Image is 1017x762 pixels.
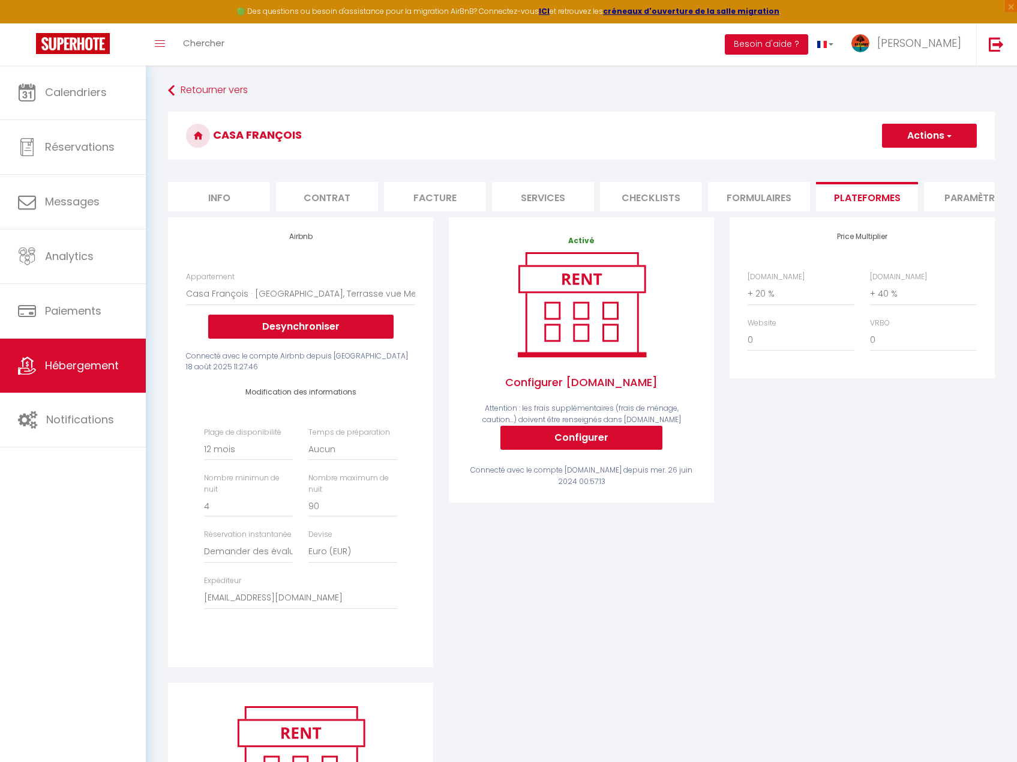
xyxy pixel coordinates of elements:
[600,182,702,211] li: Checklists
[204,388,397,396] h4: Modification des informations
[204,473,293,495] label: Nombre minimun de nuit
[467,465,696,488] div: Connecté avec le compte [DOMAIN_NAME] depuis mer. 26 juin 2024 00:57:13
[467,235,696,247] p: Activé
[308,427,390,438] label: Temps de préparation
[204,529,292,540] label: Réservation instantanée
[816,182,918,211] li: Plateformes
[989,37,1004,52] img: logout
[45,194,100,209] span: Messages
[204,427,281,438] label: Plage de disponibilité
[384,182,486,211] li: Facture
[45,85,107,100] span: Calendriers
[308,473,397,495] label: Nombre maximum de nuit
[183,37,224,49] span: Chercher
[204,575,241,587] label: Expéditeur
[748,318,776,329] label: Website
[45,139,115,154] span: Réservations
[725,34,808,55] button: Besoin d'aide ?
[276,182,378,211] li: Contrat
[500,426,662,450] button: Configurer
[539,6,550,16] a: ICI
[174,23,233,65] a: Chercher
[45,358,119,373] span: Hébergement
[842,23,976,65] a: ... [PERSON_NAME]
[45,249,94,264] span: Analytics
[186,232,415,241] h4: Airbnb
[492,182,594,211] li: Services
[482,403,681,425] span: Attention : les frais supplémentaires (frais de ménage, caution...) doivent être renseignés dans ...
[467,362,696,403] span: Configurer [DOMAIN_NAME]
[870,318,890,329] label: VRBO
[36,33,110,54] img: Super Booking
[877,35,961,50] span: [PERSON_NAME]
[208,315,394,339] button: Desynchroniser
[870,271,927,283] label: [DOMAIN_NAME]
[186,271,235,283] label: Appartement
[168,182,270,211] li: Info
[748,232,977,241] h4: Price Multiplier
[168,80,995,101] a: Retourner vers
[45,303,101,318] span: Paiements
[708,182,810,211] li: Formulaires
[168,112,995,160] h3: Casa François
[851,34,869,52] img: ...
[186,351,415,373] div: Connecté avec le compte Airbnb depuis [GEOGRAPHIC_DATA] 18 août 2025 11:27:46
[748,271,805,283] label: [DOMAIN_NAME]
[505,247,658,362] img: rent.png
[882,124,977,148] button: Actions
[603,6,779,16] a: créneaux d'ouverture de la salle migration
[46,412,114,427] span: Notifications
[308,529,332,540] label: Devise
